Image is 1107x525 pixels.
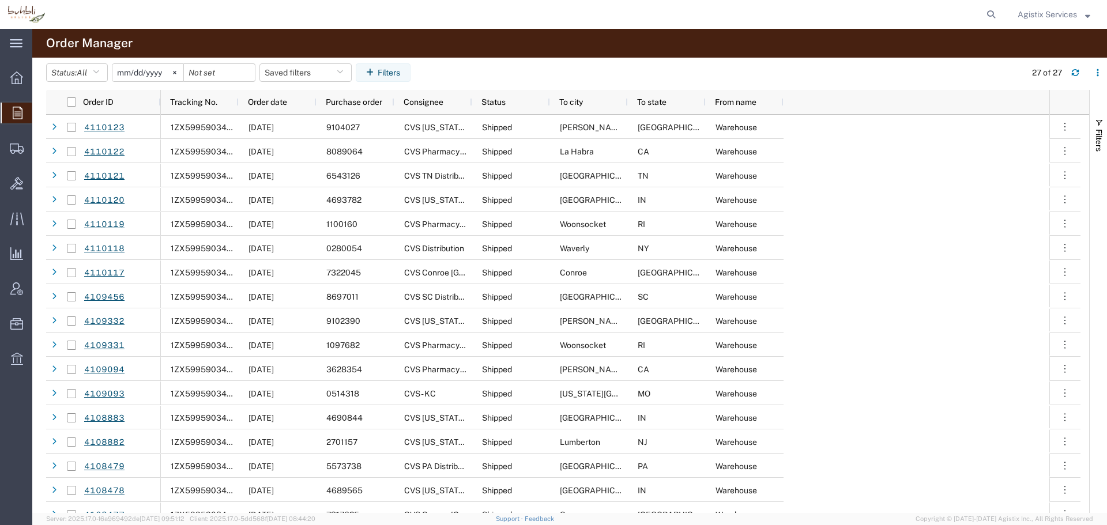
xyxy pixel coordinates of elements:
a: 4110118 [84,239,125,259]
span: 08/06/2025 [248,341,274,350]
span: Order ID [83,97,114,107]
span: From name [715,97,756,107]
span: Client: 2025.17.0-5dd568f [190,515,315,522]
span: 08/11/2025 [248,220,274,229]
span: Patterson [560,365,626,374]
a: 4108479 [84,456,125,477]
span: CVS New York Inc. [404,437,481,447]
span: RI [638,220,645,229]
span: 1ZX599590341893102 [171,341,259,350]
span: 08/11/2025 [248,123,274,132]
span: IN [638,413,646,422]
span: NJ [638,437,647,447]
span: Kansas City [560,389,686,398]
a: 4109331 [84,335,125,356]
span: TX [638,510,720,519]
span: CVS Texas Distribution L.P. [404,123,524,132]
span: Shipped [482,510,512,519]
span: Agistix Services [1018,8,1077,21]
span: 08/05/2025 [248,389,274,398]
span: 08/06/2025 [248,316,274,326]
span: Warehouse [716,316,757,326]
span: 1ZX599590342523287 [171,147,261,156]
span: Shipped [482,437,512,447]
input: Not set [112,64,183,81]
span: IN [638,195,646,205]
span: 08/11/2025 [248,147,274,156]
span: Warehouse [716,510,757,519]
span: 08/11/2025 [248,195,274,205]
span: CVS Indiana LLC. [404,195,484,205]
span: CVS Indiana LLC. [404,413,484,422]
span: 8697011 [326,292,359,301]
span: Warehouse [716,437,757,447]
span: 1ZX599590340824983 [171,389,262,398]
span: All [77,68,87,77]
span: 1100160 [326,220,357,229]
span: To city [559,97,583,107]
span: Shipped [482,244,512,253]
span: Waverly [560,244,589,253]
span: Shipped [482,486,512,495]
span: Warehouse [716,123,757,132]
span: RI [638,341,645,350]
span: Ennis [560,123,626,132]
button: Agistix Services [1017,7,1091,21]
span: Ennis [560,316,626,326]
a: 4110122 [84,142,125,162]
h4: Order Manager [46,29,133,58]
span: To state [637,97,667,107]
span: CVS TN Distribution Inc. [404,171,492,180]
a: 4110117 [84,263,125,283]
span: Somerset [560,462,642,471]
span: Beech Island [560,292,642,301]
span: 1ZX599590341102993 [171,123,259,132]
span: 7317625 [326,510,359,519]
span: Warehouse [716,389,757,398]
a: 4108883 [84,408,125,428]
span: 1ZX599590340729578 [171,462,261,471]
span: Woonsocket [560,220,606,229]
span: Indianapolis [560,486,642,495]
span: 9104027 [326,123,360,132]
button: Saved filters [259,63,352,82]
span: Warehouse [716,268,757,277]
span: Purchase order [326,97,382,107]
span: CVS Conroe TX LP [404,268,545,277]
span: 1ZX599590340018667 [171,437,261,447]
span: SC [638,292,649,301]
span: 5573738 [326,462,362,471]
span: Shipped [482,462,512,471]
span: IN [638,486,646,495]
span: Shipped [482,147,512,156]
span: CVS Pharmacy - Patterson [404,365,529,374]
span: Conroe [560,510,587,519]
button: Filters [356,63,411,82]
span: Shipped [482,123,512,132]
span: Indianapolis [560,413,642,422]
span: 4689565 [326,486,363,495]
span: Warehouse [716,195,757,205]
span: Warehouse [716,413,757,422]
span: 2701157 [326,437,357,447]
span: Indianapolis [560,195,642,205]
span: 0514318 [326,389,359,398]
span: 07/31/2025 [248,486,274,495]
span: CVS PA Distribution Inc. [404,462,491,471]
span: Warehouse [716,292,757,301]
span: Shipped [482,195,512,205]
span: 1ZX599590340027200 [171,171,261,180]
span: CVS Conroe TX LP [404,510,545,519]
span: Warehouse [716,462,757,471]
span: CA [638,147,649,156]
span: 0280054 [326,244,362,253]
span: Filters [1094,129,1104,152]
span: Warehouse [716,220,757,229]
span: Server: 2025.17.0-16a969492de [46,515,184,522]
span: Status [481,97,506,107]
span: Warehouse [716,147,757,156]
img: logo [8,6,45,23]
a: 4109094 [84,360,125,380]
span: 9102390 [326,316,360,326]
span: [DATE] 09:51:12 [140,515,184,522]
